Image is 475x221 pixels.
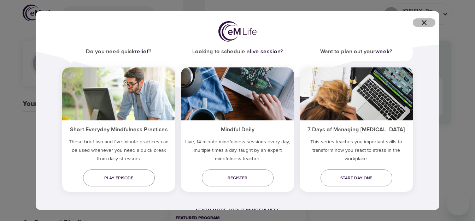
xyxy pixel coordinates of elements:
a: Start day one [321,169,392,186]
h5: Looking to schedule a ? [181,44,294,60]
span: Play episode [89,174,149,182]
h5: Mindful Daily [181,120,294,138]
a: Learn more about mindfulness [196,207,280,214]
a: week [375,48,389,55]
img: ims [300,67,413,120]
img: ims [181,67,294,120]
h5: Want to plan out your ? [300,44,413,60]
a: live session [250,48,280,55]
span: Register [207,174,268,182]
img: logo [218,21,257,42]
h5: 7 Days of Managing [MEDICAL_DATA] [300,120,413,138]
h5: These brief two and five-minute practices can be used whenever you need a quick break from daily ... [62,138,175,166]
a: relief [135,48,149,55]
h5: Short Everyday Mindfulness Practices [62,120,175,138]
h5: Do you need quick ? [62,44,175,60]
a: Play episode [83,169,155,186]
a: Register [202,169,274,186]
img: ims [62,67,175,120]
span: Start day one [326,174,387,182]
p: This series teaches you important skills to transform how you react to stress in the workplace. [300,138,413,166]
p: Live, 14-minute mindfulness sessions every day, multiple times a day, taught by an expert mindful... [181,138,294,166]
